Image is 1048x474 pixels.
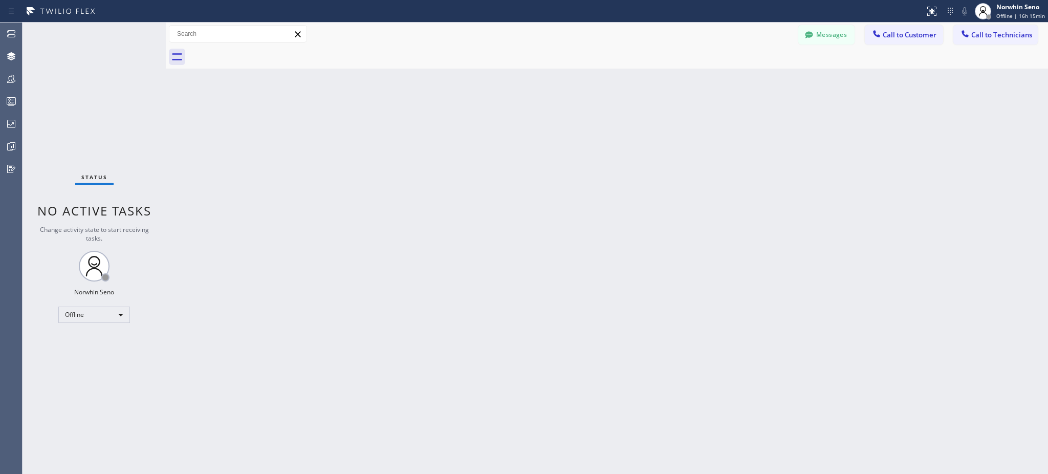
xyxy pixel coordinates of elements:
div: Offline [58,307,130,323]
div: Norwhin Seno [74,288,114,296]
button: Messages [798,25,855,45]
span: No active tasks [37,202,151,219]
span: Status [81,174,107,181]
span: Call to Technicians [971,30,1032,39]
span: Offline | 16h 15min [996,12,1045,19]
span: Change activity state to start receiving tasks. [40,225,149,243]
div: Norwhin Seno [996,3,1045,11]
input: Search [169,26,307,42]
span: Call to Customer [883,30,936,39]
button: Call to Technicians [953,25,1038,45]
button: Call to Customer [865,25,943,45]
button: Mute [957,4,972,18]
